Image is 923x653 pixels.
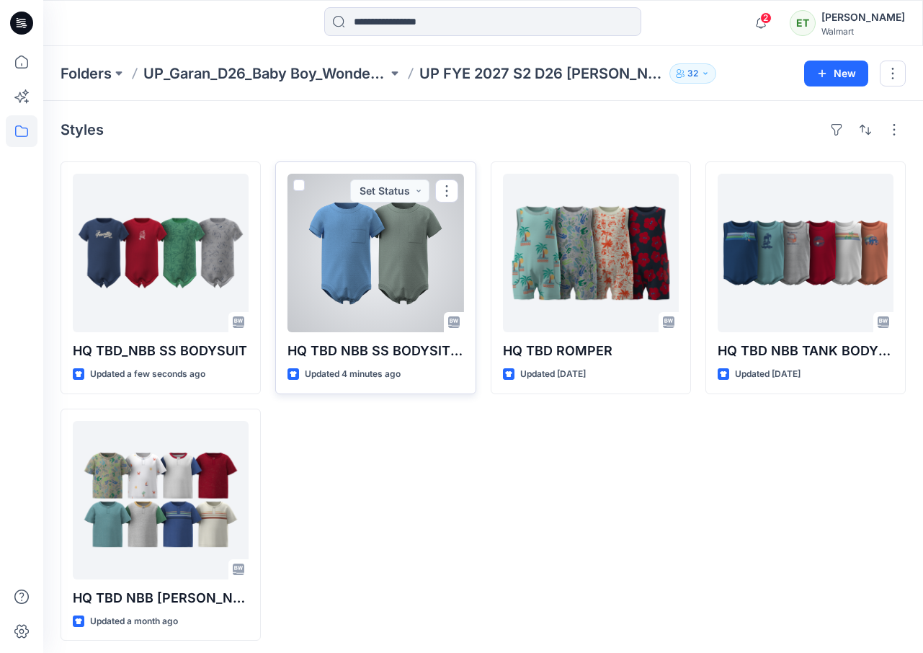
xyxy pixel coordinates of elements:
[804,61,868,86] button: New
[305,367,401,382] p: Updated 4 minutes ago
[73,341,249,361] p: HQ TBD_NBB SS BODYSUIT
[90,614,178,629] p: Updated a month ago
[520,367,586,382] p: Updated [DATE]
[503,174,679,332] a: HQ TBD ROMPER
[419,63,664,84] p: UP FYE 2027 S2 D26 [PERSON_NAME]
[821,9,905,26] div: [PERSON_NAME]
[790,10,816,36] div: ET
[735,367,801,382] p: Updated [DATE]
[287,341,463,361] p: HQ TBD NBB SS BODYSIT [DATE]
[287,174,463,332] a: HQ TBD NBB SS BODYSIT 08.20.25
[718,341,893,361] p: HQ TBD NBB TANK BODYSUIT
[503,341,679,361] p: HQ TBD ROMPER
[61,121,104,138] h4: Styles
[73,588,249,608] p: HQ TBD NBB [PERSON_NAME] TEE
[687,66,698,81] p: 32
[90,367,205,382] p: Updated a few seconds ago
[73,174,249,332] a: HQ TBD_NBB SS BODYSUIT
[73,421,249,579] a: HQ TBD NBB HENLY TEE
[718,174,893,332] a: HQ TBD NBB TANK BODYSUIT
[821,26,905,37] div: Walmart
[669,63,716,84] button: 32
[61,63,112,84] a: Folders
[760,12,772,24] span: 2
[143,63,388,84] a: UP_Garan_D26_Baby Boy_Wonder Nation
